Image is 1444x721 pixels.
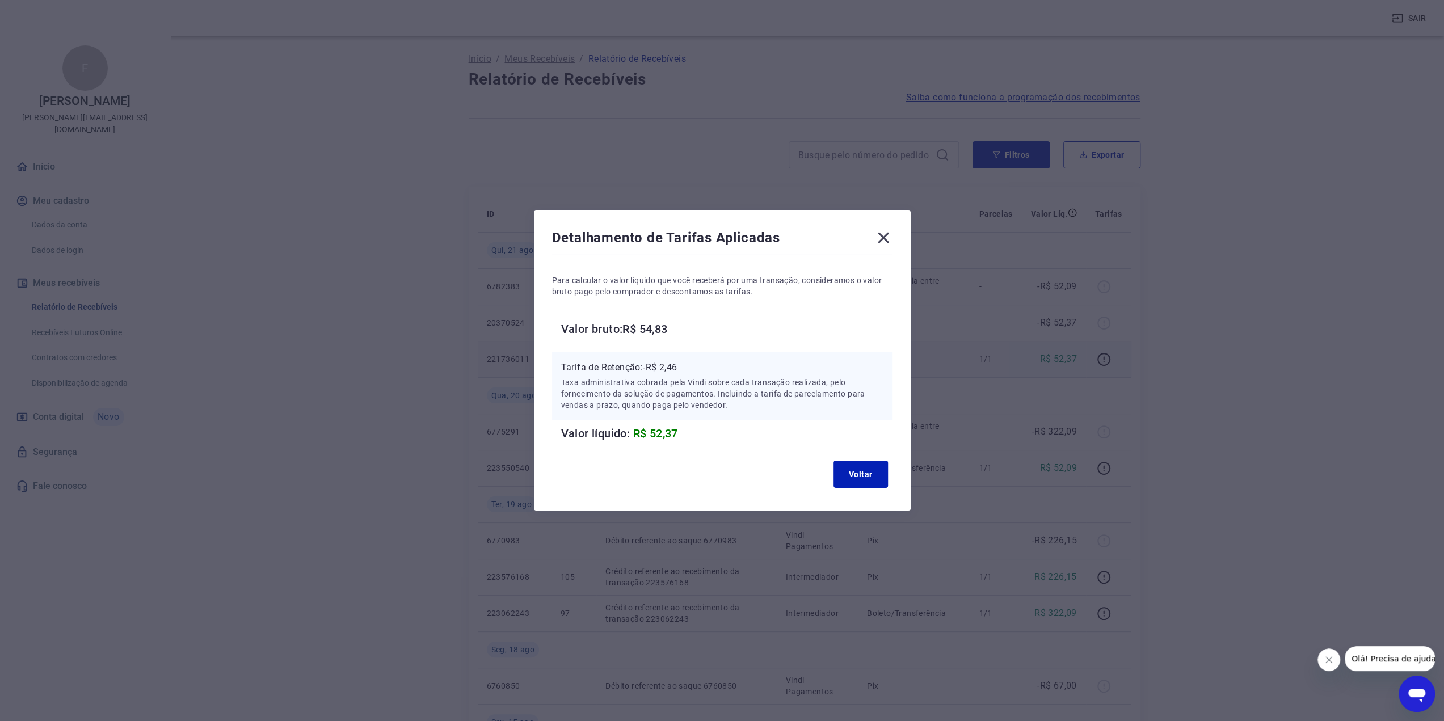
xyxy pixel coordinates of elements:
[561,361,883,374] p: Tarifa de Retenção: -R$ 2,46
[552,275,892,297] p: Para calcular o valor líquido que você receberá por uma transação, consideramos o valor bruto pag...
[1345,646,1435,671] iframe: Mensagem da empresa
[633,427,678,440] span: R$ 52,37
[1317,648,1340,671] iframe: Fechar mensagem
[7,8,95,17] span: Olá! Precisa de ajuda?
[1399,676,1435,712] iframe: Botão para abrir a janela de mensagens
[561,320,892,338] h6: Valor bruto: R$ 54,83
[561,424,892,442] h6: Valor líquido:
[561,377,883,411] p: Taxa administrativa cobrada pela Vindi sobre cada transação realizada, pelo fornecimento da soluç...
[833,461,888,488] button: Voltar
[552,229,892,251] div: Detalhamento de Tarifas Aplicadas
